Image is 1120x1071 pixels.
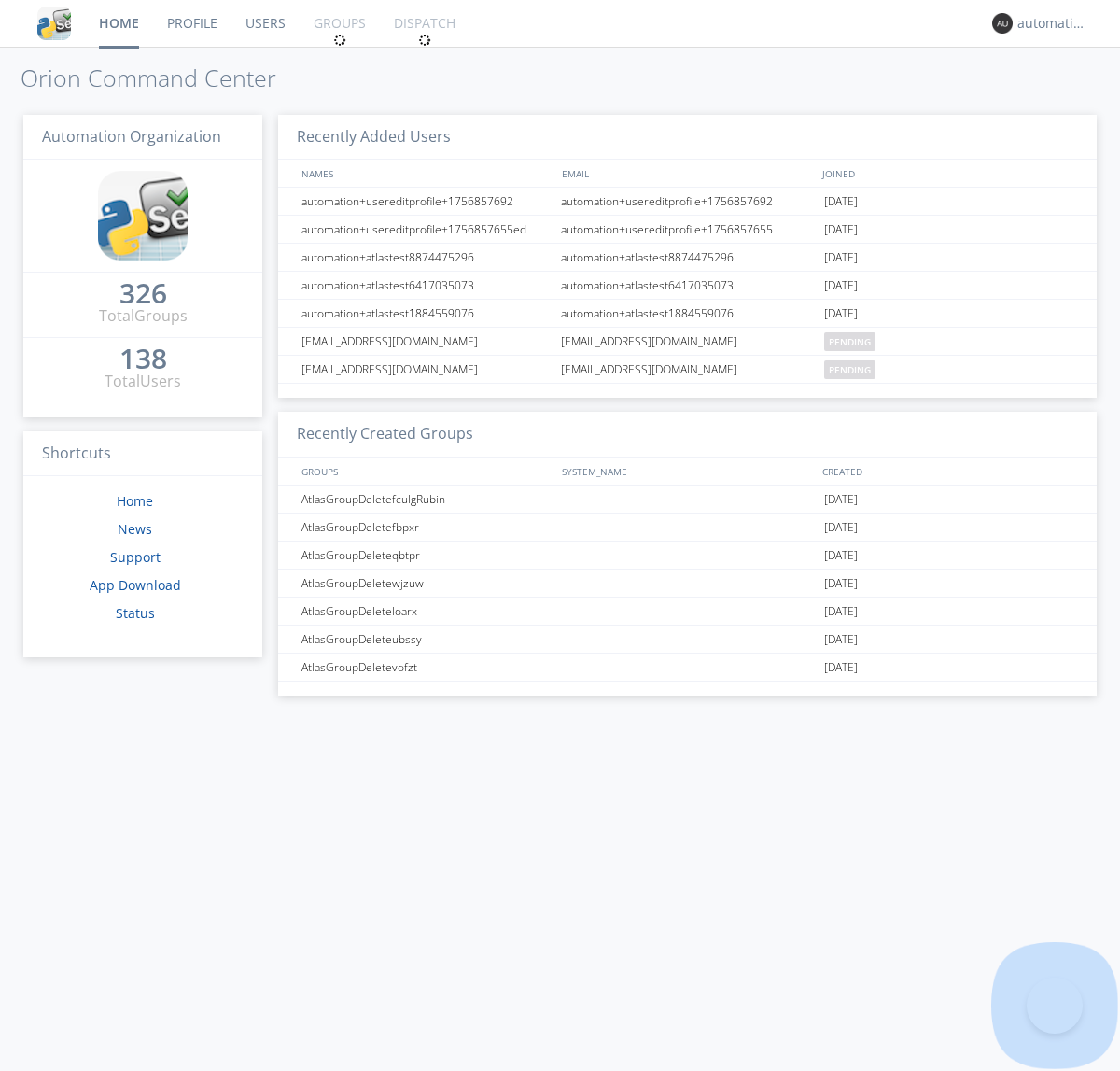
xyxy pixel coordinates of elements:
[297,514,555,541] div: AtlasGroupDeletefbpxr
[824,654,858,682] span: [DATE]
[297,626,555,653] div: AtlasGroupDeleteubssy
[818,458,1079,485] div: CREATED
[556,244,819,271] div: automation+atlastest8874475296
[278,570,1097,598] a: AtlasGroupDeletewjzuw[DATE]
[278,598,1097,626] a: AtlasGroupDeleteloarx[DATE]
[297,458,553,485] div: GROUPS
[297,542,555,569] div: AtlasGroupDeleteqbtpr
[297,654,555,681] div: AtlasGroupDeletevofzt
[278,356,1097,384] a: [EMAIL_ADDRESS][DOMAIN_NAME][EMAIL_ADDRESS][DOMAIN_NAME]pending
[824,626,858,654] span: [DATE]
[278,300,1097,328] a: automation+atlastest1884559076automation+atlastest1884559076[DATE]
[297,160,553,187] div: NAMES
[278,654,1097,682] a: AtlasGroupDeletevofzt[DATE]
[824,542,858,570] span: [DATE]
[278,216,1097,244] a: automation+usereditprofile+1756857655editedautomation+usereditprofile+1756857655automation+usered...
[119,284,167,305] a: 326
[297,188,555,215] div: automation+usereditprofile+1756857692
[557,458,818,485] div: SYSTEM_NAME
[118,520,152,538] a: News
[557,160,818,187] div: EMAIL
[297,570,555,597] div: AtlasGroupDeletewjzuw
[824,216,858,244] span: [DATE]
[278,328,1097,356] a: [EMAIL_ADDRESS][DOMAIN_NAME][EMAIL_ADDRESS][DOMAIN_NAME]pending
[105,371,181,392] div: Total Users
[297,272,555,299] div: automation+atlastest6417035073
[110,548,161,566] a: Support
[1027,978,1083,1034] iframe: Toggle Customer Support
[556,216,819,243] div: automation+usereditprofile+1756857655
[23,431,262,477] h3: Shortcuts
[556,300,819,327] div: automation+atlastest1884559076
[278,188,1097,216] a: automation+usereditprofile+1756857692automation+usereditprofile+1756857692[DATE]
[556,188,819,215] div: automation+usereditprofile+1756857692
[824,272,858,300] span: [DATE]
[278,486,1097,514] a: AtlasGroupDeletefculgRubin[DATE]
[119,349,167,368] div: 138
[117,492,153,510] a: Home
[824,360,875,379] span: pending
[824,244,858,272] span: [DATE]
[119,349,167,371] a: 138
[278,626,1097,654] a: AtlasGroupDeleteubssy[DATE]
[278,272,1097,300] a: automation+atlastest6417035073automation+atlastest6417035073[DATE]
[824,514,858,542] span: [DATE]
[818,160,1079,187] div: JOINED
[278,514,1097,542] a: AtlasGroupDeletefbpxr[DATE]
[333,34,346,47] img: spin.svg
[556,328,819,355] div: [EMAIL_ADDRESS][DOMAIN_NAME]
[278,542,1097,570] a: AtlasGroupDeleteqbtpr[DATE]
[824,598,858,626] span: [DATE]
[297,486,555,513] div: AtlasGroupDeletefculgRubin
[99,305,188,327] div: Total Groups
[297,328,555,355] div: [EMAIL_ADDRESS][DOMAIN_NAME]
[824,486,858,514] span: [DATE]
[992,13,1013,34] img: 373638.png
[98,171,188,261] img: cddb5a64eb264b2086981ab96f4c1ba7
[418,34,431,47] img: spin.svg
[824,570,858,598] span: [DATE]
[278,115,1097,161] h3: Recently Added Users
[824,332,875,351] span: pending
[297,244,555,271] div: automation+atlastest8874475296
[297,356,555,383] div: [EMAIL_ADDRESS][DOMAIN_NAME]
[42,126,221,147] span: Automation Organization
[556,356,819,383] div: [EMAIL_ADDRESS][DOMAIN_NAME]
[278,244,1097,272] a: automation+atlastest8874475296automation+atlastest8874475296[DATE]
[90,576,181,594] a: App Download
[116,604,155,622] a: Status
[297,598,555,625] div: AtlasGroupDeleteloarx
[297,216,555,243] div: automation+usereditprofile+1756857655editedautomation+usereditprofile+1756857655
[278,412,1097,458] h3: Recently Created Groups
[37,7,71,40] img: cddb5a64eb264b2086981ab96f4c1ba7
[556,272,819,299] div: automation+atlastest6417035073
[824,188,858,216] span: [DATE]
[297,300,555,327] div: automation+atlastest1884559076
[1017,14,1087,33] div: automation+atlas0009
[119,284,167,303] div: 326
[824,300,858,328] span: [DATE]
